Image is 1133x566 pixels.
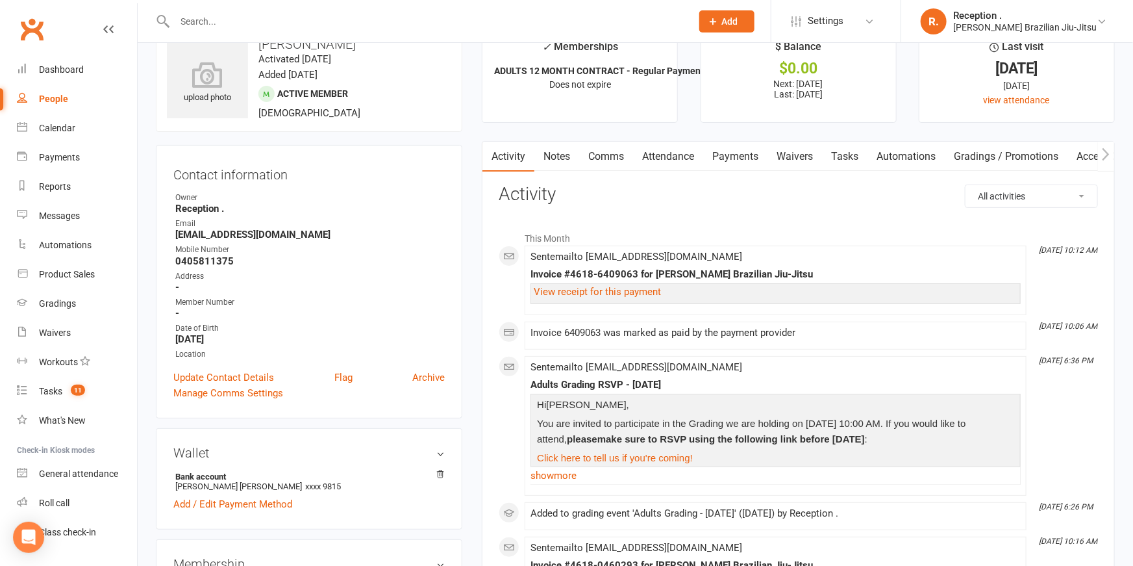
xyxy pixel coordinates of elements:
div: Product Sales [39,269,95,279]
div: Dashboard [39,64,84,75]
span: xxxx 9815 [305,482,341,491]
a: Roll call [17,489,137,518]
h3: Activity [499,185,1098,205]
div: Reports [39,181,71,192]
a: Gradings [17,289,137,318]
span: Add [722,16,738,27]
a: Waivers [767,142,822,172]
div: Memberships [542,38,618,62]
div: What's New [39,415,86,426]
a: Reports [17,172,137,201]
div: $0.00 [713,62,884,75]
div: Roll call [39,498,69,508]
a: Flag [334,370,353,385]
div: General attendance [39,469,118,479]
div: Payments [39,152,80,162]
a: Workouts [17,348,137,377]
div: Last visit [990,38,1043,62]
a: Waivers [17,318,137,348]
a: Update Contact Details [173,370,274,385]
span: Does not expire [549,79,611,90]
div: Class check-in [39,527,96,537]
div: Tasks [39,386,62,396]
i: [DATE] 10:06 AM [1039,322,1097,331]
a: People [17,84,137,114]
div: [DATE] [931,62,1102,75]
span: Sent email to [EMAIL_ADDRESS][DOMAIN_NAME] [530,251,742,263]
strong: Bank account [175,472,438,482]
div: Location [175,348,445,361]
a: Automations [17,231,137,260]
div: Date of Birth [175,322,445,335]
strong: [EMAIL_ADDRESS][DOMAIN_NAME] [175,229,445,240]
strong: 0405811375 [175,255,445,267]
li: [PERSON_NAME] [PERSON_NAME] [173,470,445,493]
a: view attendance [984,95,1050,105]
span: [DEMOGRAPHIC_DATA] [258,107,360,119]
strong: Reception . [175,203,445,214]
div: Reception . [953,10,1097,21]
div: Calendar [39,123,75,133]
a: Dashboard [17,55,137,84]
a: General attendance kiosk mode [17,459,137,489]
strong: [DATE] [175,333,445,345]
span: , [627,399,629,410]
div: R. [921,8,947,34]
a: Calendar [17,114,137,143]
div: Invoice #4618-6409063 for [PERSON_NAME] Brazilian Jiu-Jitsu [530,269,1021,280]
a: Tasks [822,142,867,172]
h3: Contact information [173,162,445,182]
div: Waivers [39,328,71,338]
strong: ADULTS 12 MONTH CONTRACT - Regular Payment... [494,66,712,76]
div: Invoice 6409063 was marked as paid by the payment provider [530,328,1021,339]
a: Payments [703,142,767,172]
div: Workouts [39,357,78,367]
span: Hi [537,399,546,410]
div: Open Intercom Messenger [13,522,44,553]
a: show more [530,467,1021,485]
a: Product Sales [17,260,137,289]
h3: Wallet [173,446,445,460]
div: Address [175,270,445,283]
div: Email [175,218,445,230]
div: Owner [175,192,445,204]
span: make sure to RSVP using the following link before [DATE] [597,433,865,444]
span: Settings [808,6,843,36]
span: : [865,433,867,444]
input: Search... [171,12,682,31]
p: Next: [DATE] Last: [DATE] [713,79,884,99]
a: Class kiosk mode [17,518,137,547]
time: Added [DATE] [258,69,317,81]
a: Gradings / Promotions [945,142,1067,172]
button: Add [699,10,754,32]
strong: - [175,307,445,319]
i: [DATE] 10:12 AM [1039,246,1097,255]
a: Messages [17,201,137,231]
div: $ Balance [775,38,821,62]
a: View receipt for this payment [534,286,661,298]
span: Sent email to [EMAIL_ADDRESS][DOMAIN_NAME] [530,542,742,554]
div: Messages [39,211,80,221]
strong: - [175,281,445,293]
div: People [39,94,68,104]
div: [DATE] [931,79,1102,93]
a: Comms [579,142,633,172]
a: Add / Edit Payment Method [173,496,292,512]
a: Archive [412,370,445,385]
a: Activity [482,142,534,172]
div: [PERSON_NAME] Brazilian Jiu-Jitsu [953,21,1097,33]
a: Attendance [633,142,703,172]
a: Clubworx [16,13,48,45]
div: Mobile Number [175,244,445,256]
i: [DATE] 6:36 PM [1039,356,1093,365]
span: Sent email to [EMAIL_ADDRESS][DOMAIN_NAME] [530,361,742,373]
li: This Month [499,225,1098,246]
span: [PERSON_NAME] [547,399,627,410]
a: What's New [17,406,137,435]
time: Activated [DATE] [258,53,331,65]
a: Manage Comms Settings [173,385,283,401]
div: upload photo [167,62,248,105]
h3: [PERSON_NAME] [167,37,451,51]
a: Click here to tell us if you're coming! [537,452,693,463]
a: Tasks 11 [17,377,137,406]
